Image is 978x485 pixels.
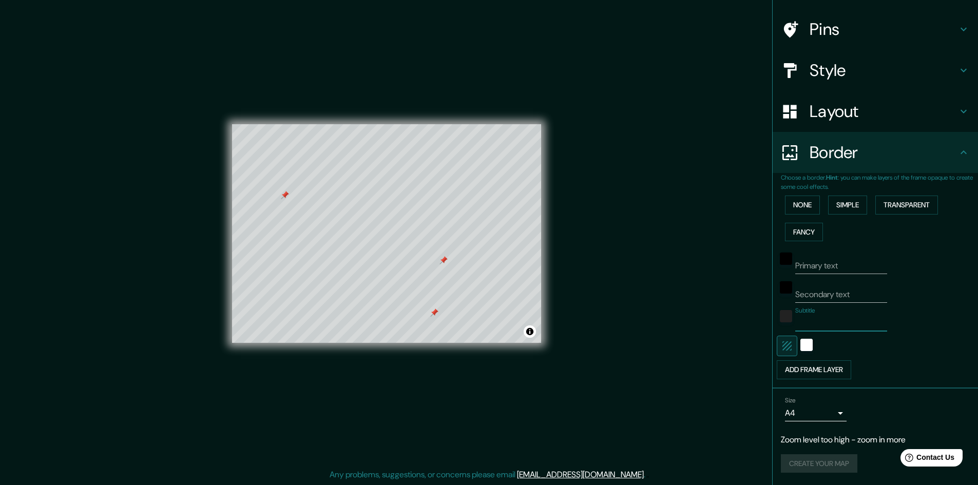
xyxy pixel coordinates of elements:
button: Transparent [875,196,938,215]
button: black [780,253,792,265]
div: A4 [785,405,847,421]
div: Border [773,132,978,173]
button: black [780,281,792,294]
button: Add frame layer [777,360,851,379]
a: [EMAIL_ADDRESS][DOMAIN_NAME] [517,469,644,480]
button: Toggle attribution [524,325,536,338]
label: Subtitle [795,306,815,315]
button: Simple [828,196,867,215]
button: white [800,339,813,351]
button: None [785,196,820,215]
h4: Layout [810,101,957,122]
div: Style [773,50,978,91]
p: Zoom level too high - zoom in more [781,434,970,446]
iframe: Help widget launcher [887,445,967,474]
b: Hint [826,173,838,182]
p: Any problems, suggestions, or concerns please email . [330,469,645,481]
div: . [647,469,649,481]
div: . [645,469,647,481]
h4: Style [810,60,957,81]
p: Choose a border. : you can make layers of the frame opaque to create some cool effects. [781,173,978,191]
h4: Pins [810,19,957,40]
label: Size [785,396,796,404]
div: Pins [773,9,978,50]
h4: Border [810,142,957,163]
button: Fancy [785,223,823,242]
div: Layout [773,91,978,132]
button: color-222222 [780,310,792,322]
